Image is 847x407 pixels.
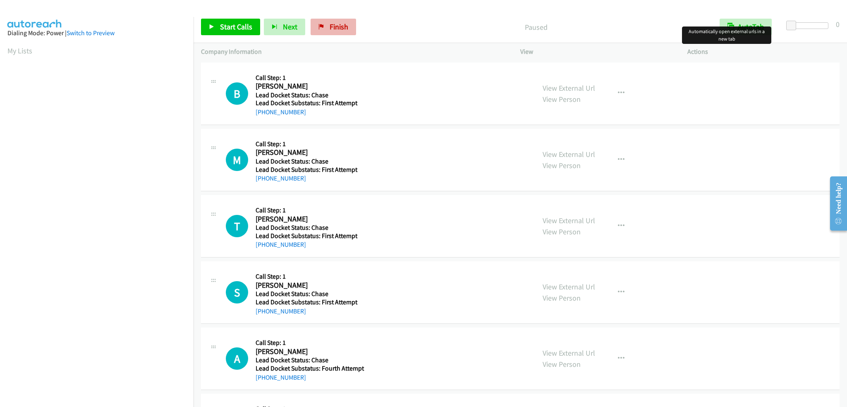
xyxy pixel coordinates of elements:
button: AutoTab [720,19,772,35]
a: View External Url [543,348,595,358]
a: View External Url [543,83,595,93]
h5: Lead Docket Substatus: First Attempt [256,232,366,240]
a: [PHONE_NUMBER] [256,373,306,381]
h1: S [226,281,248,303]
div: The call is yet to be attempted [226,281,248,303]
h5: Call Step: 1 [256,140,366,148]
h2: [PERSON_NAME] [256,82,366,91]
h1: M [226,149,248,171]
div: Dialing Mode: Power | [7,28,186,38]
h1: T [226,215,248,237]
a: My Lists [7,46,32,55]
a: View Person [543,161,581,170]
a: View External Url [543,149,595,159]
h5: Lead Docket Status: Chase [256,91,366,99]
h5: Lead Docket Substatus: First Attempt [256,166,366,174]
a: Finish [311,19,356,35]
h5: Lead Docket Status: Chase [256,224,366,232]
span: Finish [330,22,348,31]
div: The call is yet to be attempted [226,347,248,370]
div: The call is yet to be attempted [226,215,248,237]
h5: Call Step: 1 [256,339,366,347]
a: [PHONE_NUMBER] [256,307,306,315]
h5: Lead Docket Substatus: Fourth Attempt [256,364,366,373]
a: Start Calls [201,19,260,35]
iframe: Resource Center [823,171,847,236]
h1: B [226,82,248,105]
h5: Lead Docket Substatus: First Attempt [256,99,366,107]
h5: Call Step: 1 [256,272,366,281]
a: View Person [543,293,581,303]
span: Start Calls [220,22,252,31]
button: Next [264,19,305,35]
h2: [PERSON_NAME] [256,214,366,224]
a: [PHONE_NUMBER] [256,174,306,182]
div: 0 [836,19,840,30]
h2: [PERSON_NAME] [256,148,366,157]
a: [PHONE_NUMBER] [256,108,306,116]
h2: [PERSON_NAME] [256,281,366,290]
h5: Lead Docket Substatus: First Attempt [256,298,366,306]
h5: Call Step: 1 [256,206,366,214]
a: View Person [543,94,581,104]
h5: Lead Docket Status: Chase [256,157,366,166]
a: View Person [543,227,581,236]
a: View External Url [543,216,595,225]
h2: [PERSON_NAME] [256,347,366,356]
h5: Lead Docket Status: Chase [256,356,366,364]
p: Company Information [201,47,505,57]
a: View External Url [543,282,595,291]
a: View Person [543,359,581,369]
p: Paused [367,22,705,33]
div: Automatically open external urls in a new tab [682,26,771,44]
h5: Lead Docket Status: Chase [256,290,366,298]
h1: A [226,347,248,370]
span: Next [283,22,297,31]
h5: Call Step: 1 [256,74,366,82]
p: Actions [687,47,840,57]
a: [PHONE_NUMBER] [256,241,306,248]
p: View [520,47,672,57]
a: Switch to Preview [67,29,115,37]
